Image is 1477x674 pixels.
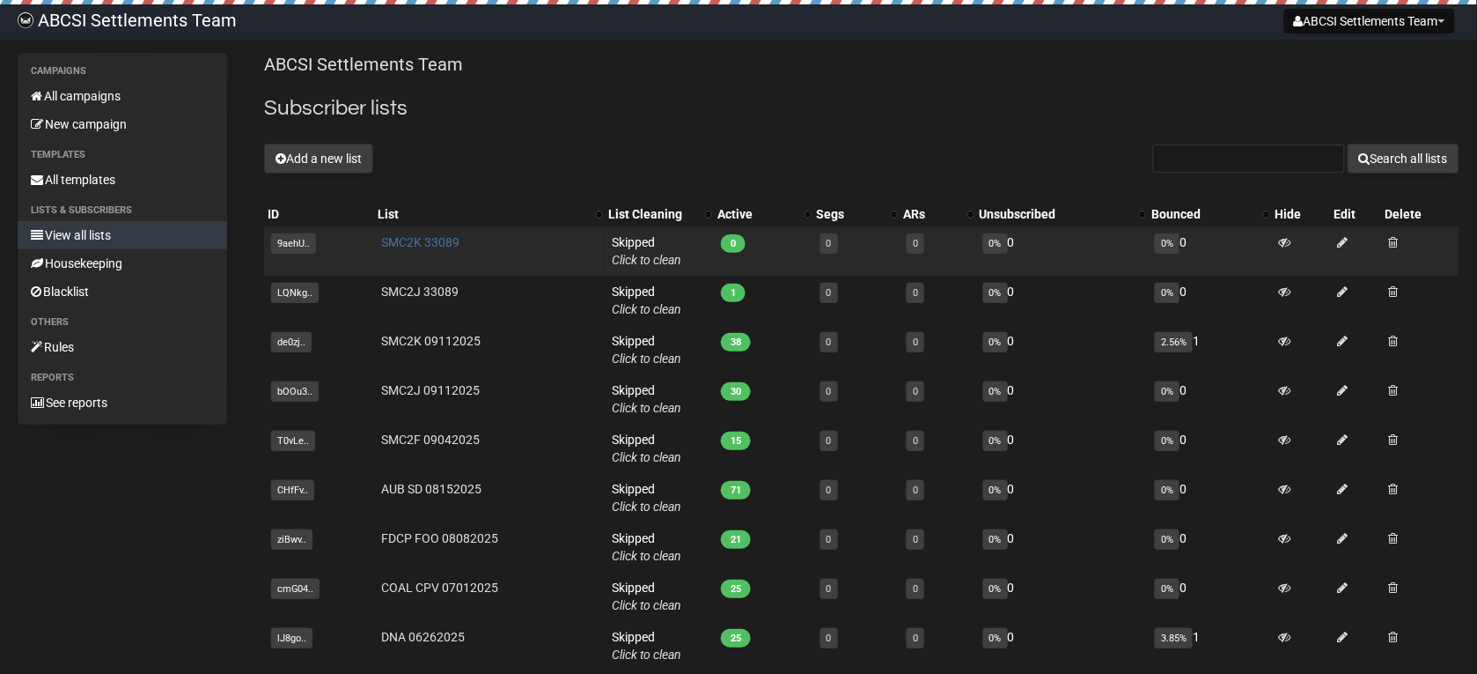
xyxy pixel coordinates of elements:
a: SMC2J 33089 [381,285,459,299]
span: 21 [721,530,751,549]
th: Hide: No sort applied, sorting is disabled [1272,202,1331,226]
div: List [378,205,587,223]
a: Click to clean [612,549,681,563]
a: COAL CPV 07012025 [381,581,498,595]
span: 0% [983,283,1008,303]
a: Blacklist [18,278,227,306]
span: Skipped [612,581,681,612]
li: Templates [18,144,227,166]
a: 0 [827,633,832,644]
span: 38 [721,333,751,352]
td: 0 [976,226,1148,276]
a: FDCP FOO 08082025 [381,531,498,545]
span: Skipped [612,482,681,514]
span: Skipped [612,285,681,316]
li: Lists & subscribers [18,200,227,221]
a: 0 [827,337,832,348]
span: 0% [1155,431,1179,451]
th: Segs: No sort applied, activate to apply an ascending sort [813,202,900,226]
a: Click to clean [612,401,681,415]
a: See reports [18,389,227,417]
span: 0% [1155,381,1179,402]
span: 25 [721,629,751,648]
span: Skipped [612,433,681,464]
span: 0% [983,628,1008,648]
a: 0 [913,485,918,496]
th: List: No sort applied, activate to apply an ascending sort [374,202,605,226]
div: Hide [1275,205,1327,223]
span: 0% [1155,579,1179,599]
span: 9aehU.. [271,233,316,254]
a: All templates [18,166,227,194]
span: 0% [1155,530,1179,550]
a: 0 [913,633,918,644]
th: Bounced: No sort applied, activate to apply an ascending sort [1148,202,1272,226]
span: Skipped [612,334,681,366]
a: Click to clean [612,253,681,267]
a: SMC2F 09042025 [381,433,480,447]
span: 2.56% [1155,332,1193,352]
span: 0% [983,530,1008,550]
a: Rules [18,333,227,361]
li: Campaigns [18,61,227,82]
a: 0 [827,238,832,249]
a: 0 [827,287,832,299]
button: ABCSI Settlements Team [1284,9,1455,33]
td: 0 [976,572,1148,621]
span: 0% [1155,233,1179,254]
span: 0% [1155,283,1179,303]
a: 0 [913,386,918,397]
a: 0 [913,435,918,447]
td: 0 [976,473,1148,522]
a: View all lists [18,221,227,249]
a: Click to clean [612,352,681,366]
span: 1 [721,284,746,302]
a: 0 [827,386,832,397]
a: Click to clean [612,648,681,662]
span: bOOu3.. [271,381,319,402]
td: 1 [1148,325,1272,374]
a: 0 [827,583,832,595]
a: 0 [913,238,918,249]
th: Unsubscribed: No sort applied, activate to apply an ascending sort [976,202,1148,226]
a: 0 [913,583,918,595]
span: 3.85% [1155,628,1193,648]
li: Others [18,312,227,333]
span: 30 [721,382,751,401]
span: 0% [983,332,1008,352]
div: Unsubscribed [980,205,1130,223]
div: List Cleaning [608,205,696,223]
button: Add a new list [264,144,373,174]
span: cmG04.. [271,579,320,599]
td: 0 [1148,374,1272,424]
th: ID: No sort applied, sorting is disabled [264,202,374,226]
td: 0 [1148,572,1272,621]
td: 0 [976,522,1148,572]
span: 0% [1155,480,1179,500]
td: 0 [1148,276,1272,325]
p: ABCSI Settlements Team [264,53,1459,77]
div: Segs [817,205,883,223]
a: Click to clean [612,598,681,612]
th: Edit: No sort applied, sorting is disabled [1331,202,1382,226]
span: 25 [721,580,751,598]
a: 0 [827,534,832,545]
span: 0% [983,431,1008,451]
span: Skipped [612,531,681,563]
span: Skipped [612,630,681,662]
div: Bounced [1151,205,1254,223]
span: LQNkg.. [271,283,319,303]
a: Click to clean [612,500,681,514]
th: Active: No sort applied, activate to apply an ascending sort [714,202,813,226]
td: 0 [976,325,1148,374]
a: AUB SD 08152025 [381,482,481,496]
a: Housekeeping [18,249,227,278]
td: 0 [1148,473,1272,522]
a: Click to clean [612,450,681,464]
a: SMC2K 09112025 [381,334,481,348]
th: List Cleaning: No sort applied, activate to apply an ascending sort [605,202,714,226]
div: Delete [1385,205,1456,223]
span: ziBwv.. [271,530,312,550]
a: 0 [827,435,832,447]
span: 0 [721,234,746,253]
